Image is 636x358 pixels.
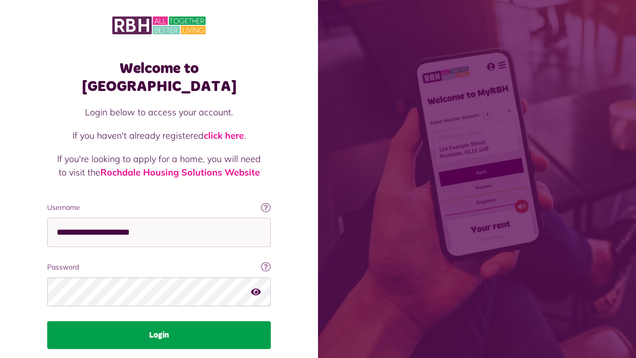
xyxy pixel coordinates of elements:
p: Login below to access your account. [57,105,261,119]
label: Username [47,202,271,213]
button: Login [47,321,271,349]
label: Password [47,262,271,272]
img: MyRBH [112,15,206,36]
p: If you haven't already registered . [57,129,261,142]
a: click here [204,130,244,141]
p: If you're looking to apply for a home, you will need to visit the [57,152,261,179]
h1: Welcome to [GEOGRAPHIC_DATA] [47,60,271,95]
a: Rochdale Housing Solutions Website [100,167,260,178]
